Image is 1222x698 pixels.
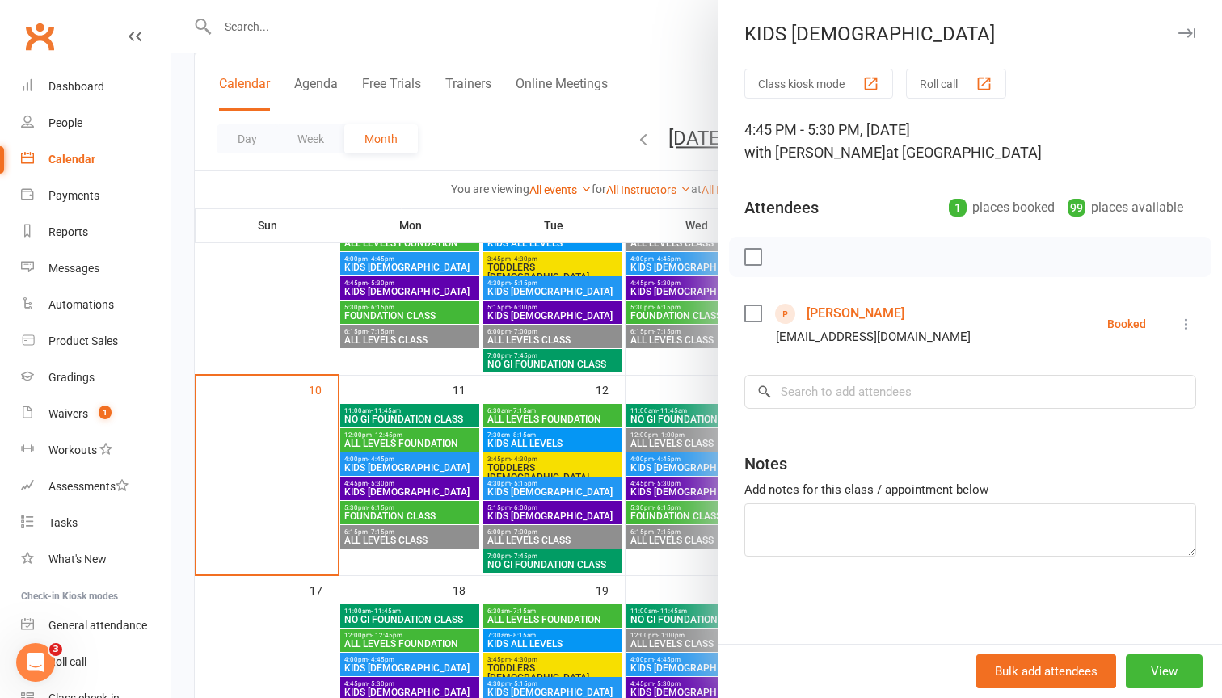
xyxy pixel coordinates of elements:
a: Assessments [21,469,171,505]
a: Workouts [21,432,171,469]
div: 4:45 PM - 5:30 PM, [DATE] [744,119,1196,164]
div: What's New [48,553,107,566]
a: Messages [21,250,171,287]
input: Search to add attendees [744,375,1196,409]
div: KIDS [DEMOGRAPHIC_DATA] [718,23,1222,45]
div: Dashboard [48,80,104,93]
div: places available [1068,196,1183,219]
a: Waivers 1 [21,396,171,432]
div: Reports [48,225,88,238]
button: Roll call [906,69,1006,99]
div: [EMAIL_ADDRESS][DOMAIN_NAME] [776,326,971,347]
div: Tasks [48,516,78,529]
div: places booked [949,196,1055,219]
a: [PERSON_NAME] [807,301,904,326]
div: Messages [48,262,99,275]
a: Product Sales [21,323,171,360]
div: Add notes for this class / appointment below [744,480,1196,499]
a: Roll call [21,644,171,680]
button: Bulk add attendees [976,654,1116,688]
div: Assessments [48,480,129,493]
span: with [PERSON_NAME] [744,144,886,161]
div: Notes [744,452,787,475]
div: Product Sales [48,334,118,347]
span: 1 [99,406,112,419]
a: Gradings [21,360,171,396]
iframe: Intercom live chat [16,643,55,682]
div: Roll call [48,655,86,668]
a: Reports [21,214,171,250]
div: Waivers [48,407,88,420]
a: What's New [21,541,171,578]
div: General attendance [48,619,147,632]
a: General attendance kiosk mode [21,608,171,644]
div: Attendees [744,196,819,219]
div: Calendar [48,153,95,166]
button: Class kiosk mode [744,69,893,99]
div: 99 [1068,199,1085,217]
div: People [48,116,82,129]
a: Clubworx [19,16,60,57]
div: Booked [1107,318,1146,330]
a: People [21,105,171,141]
div: 1 [949,199,967,217]
a: Calendar [21,141,171,178]
a: Automations [21,287,171,323]
a: Dashboard [21,69,171,105]
div: Automations [48,298,114,311]
a: Payments [21,178,171,214]
span: 3 [49,643,62,656]
div: Payments [48,189,99,202]
div: Workouts [48,444,97,456]
button: View [1126,654,1203,688]
a: Tasks [21,505,171,541]
div: Gradings [48,371,95,384]
span: at [GEOGRAPHIC_DATA] [886,144,1042,161]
